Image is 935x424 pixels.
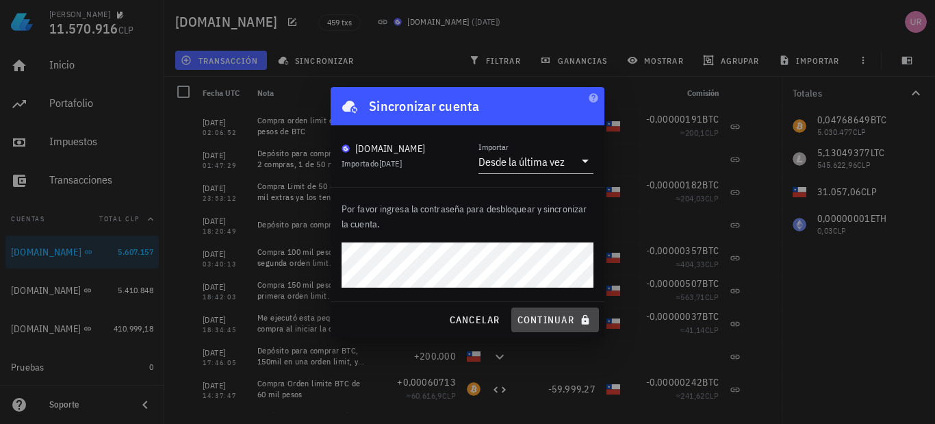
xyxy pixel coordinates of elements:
[517,314,593,326] span: continuar
[355,142,425,155] div: [DOMAIN_NAME]
[478,142,509,152] label: Importar
[448,314,500,326] span: cancelar
[379,158,402,169] span: [DATE]
[443,308,505,332] button: cancelar
[478,150,593,173] div: ImportarDesde la última vez
[369,95,480,117] div: Sincronizar cuenta
[342,201,593,232] p: Por favor ingresa la contraseña para desbloquear y sincronizar la cuenta.
[478,155,565,169] div: Desde la última vez
[342,158,402,169] span: Importado
[342,145,350,153] img: BudaPuntoCom
[511,308,599,332] button: continuar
